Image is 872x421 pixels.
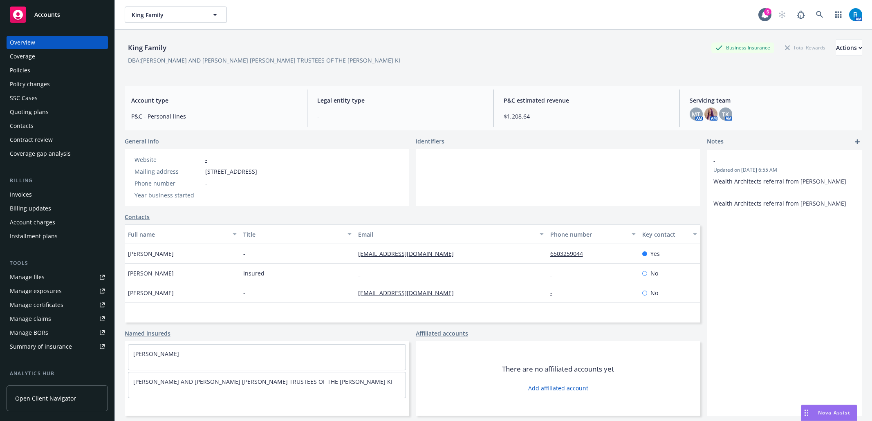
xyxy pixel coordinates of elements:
div: Title [243,230,343,239]
span: Servicing team [690,96,856,105]
a: Contacts [7,119,108,132]
a: Policy changes [7,78,108,91]
a: [EMAIL_ADDRESS][DOMAIN_NAME] [358,250,460,258]
a: Summary of insurance [7,340,108,353]
a: SSC Cases [7,92,108,105]
a: - [358,269,367,277]
button: Key contact [639,224,700,244]
div: Invoices [10,188,32,201]
a: Overview [7,36,108,49]
span: - [243,249,245,258]
span: Yes [650,249,660,258]
a: Search [811,7,828,23]
button: Phone number [547,224,639,244]
a: 6503259044 [550,250,590,258]
a: Contract review [7,133,108,146]
a: [PERSON_NAME] AND [PERSON_NAME] [PERSON_NAME] TRUSTEES OF THE [PERSON_NAME] KI [133,378,392,385]
a: Manage certificates [7,298,108,311]
a: Coverage gap analysis [7,147,108,160]
span: Accounts [34,11,60,18]
div: Overview [10,36,35,49]
button: Email [355,224,547,244]
div: Installment plans [10,230,58,243]
span: P&C - Personal lines [131,112,297,121]
span: - [243,289,245,297]
div: Phone number [550,230,627,239]
div: Email [358,230,534,239]
div: DBA: [PERSON_NAME] AND [PERSON_NAME] [PERSON_NAME] TRUSTEES OF THE [PERSON_NAME] KI [128,56,400,65]
div: Business Insurance [711,43,774,53]
a: Add affiliated account [528,384,588,392]
a: - [550,269,559,277]
div: -Updated on [DATE] 6:55 AMWealth Architects referral from [PERSON_NAME] Wealth Architects referra... [707,150,862,214]
a: - [550,289,559,297]
span: - [317,112,483,121]
button: King Family [125,7,227,23]
div: Policies [10,64,30,77]
a: Account charges [7,216,108,229]
span: Open Client Navigator [15,394,76,403]
a: [PERSON_NAME] [133,350,179,358]
a: Coverage [7,50,108,63]
div: Total Rewards [781,43,829,53]
span: King Family [132,11,202,19]
img: photo [704,107,717,121]
span: No [650,289,658,297]
span: Notes [707,137,724,147]
div: Policy changes [10,78,50,91]
div: Summary of insurance [10,340,72,353]
span: - [205,179,207,188]
button: Actions [836,40,862,56]
span: [STREET_ADDRESS] [205,167,257,176]
span: Nova Assist [818,409,850,416]
div: Manage exposures [10,284,62,298]
div: Account charges [10,216,55,229]
div: Contacts [10,119,34,132]
span: Identifiers [416,137,444,146]
div: Full name [128,230,228,239]
div: Billing updates [10,202,51,215]
div: Manage certificates [10,298,63,311]
a: Affiliated accounts [416,329,468,338]
div: Phone number [134,179,202,188]
div: Analytics hub [7,369,108,378]
span: Legal entity type [317,96,483,105]
span: - [205,191,207,199]
span: There are no affiliated accounts yet [502,364,614,374]
a: Manage claims [7,312,108,325]
div: Billing [7,177,108,185]
div: Mailing address [134,167,202,176]
button: Nova Assist [801,405,857,421]
div: Website [134,155,202,164]
img: photo [849,8,862,21]
div: Drag to move [801,405,811,421]
div: Tools [7,259,108,267]
span: Manage exposures [7,284,108,298]
button: Full name [125,224,240,244]
span: Updated on [DATE] 6:55 AM [713,166,856,174]
div: SSC Cases [10,92,38,105]
a: [EMAIL_ADDRESS][DOMAIN_NAME] [358,289,460,297]
a: Switch app [830,7,847,23]
a: Quoting plans [7,105,108,119]
div: King Family [125,43,170,53]
a: - [205,156,207,163]
button: Title [240,224,355,244]
span: P&C estimated revenue [504,96,670,105]
div: Manage claims [10,312,51,325]
div: Contract review [10,133,53,146]
a: Manage files [7,271,108,284]
span: General info [125,137,159,146]
span: Insured [243,269,265,278]
div: Coverage [10,50,35,63]
p: Wealth Architects referral from [PERSON_NAME] [713,199,856,208]
div: Manage BORs [10,326,48,339]
span: - [713,157,834,165]
div: Quoting plans [10,105,49,119]
span: [PERSON_NAME] [128,249,174,258]
span: [PERSON_NAME] [128,269,174,278]
a: Policies [7,64,108,77]
span: MT [692,110,700,119]
div: 6 [764,8,771,16]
